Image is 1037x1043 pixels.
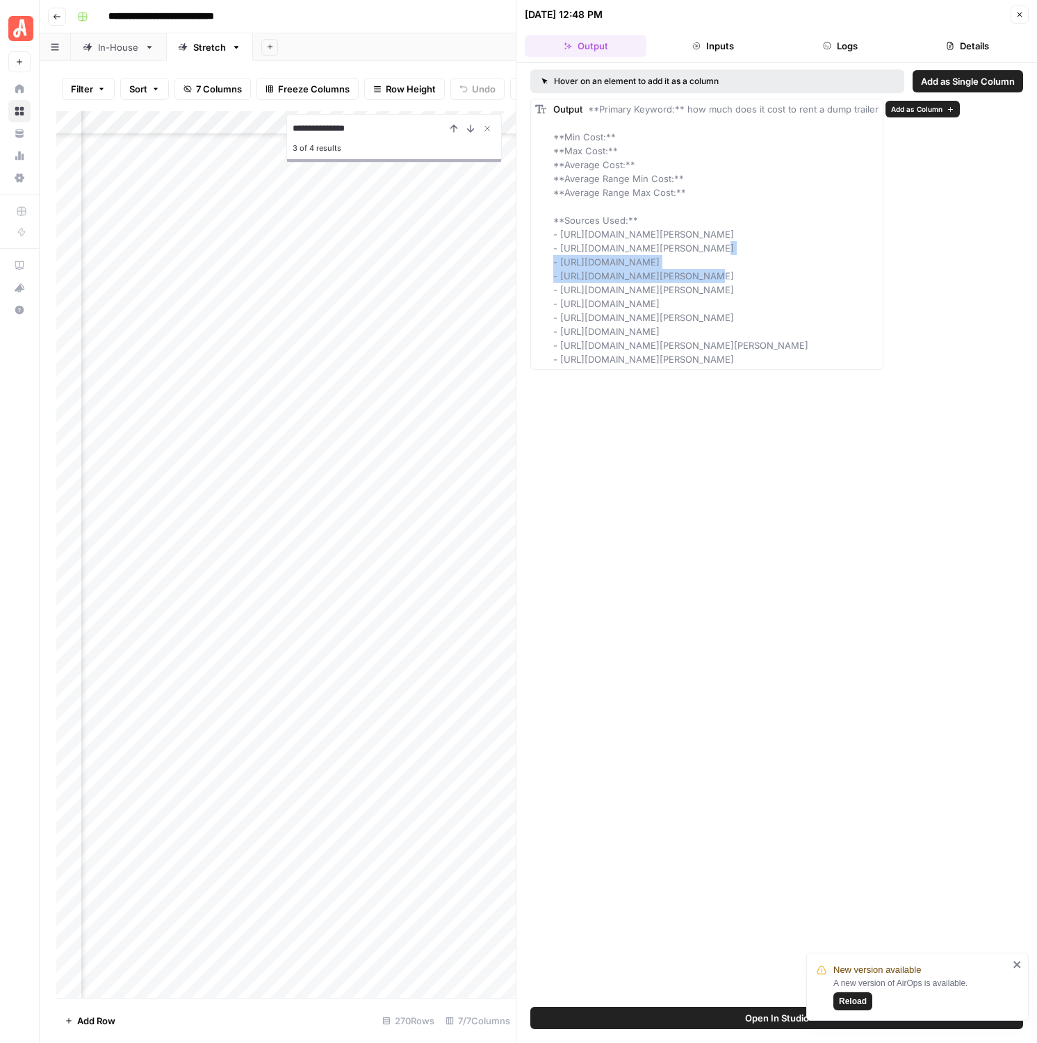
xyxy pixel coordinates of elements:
div: [DATE] 12:48 PM [525,8,603,22]
button: Logs [780,35,901,57]
span: 7 Columns [196,82,242,96]
button: Close Search [479,120,496,137]
a: Home [8,78,31,100]
button: Output [525,35,646,57]
button: Next Result [462,120,479,137]
div: Stretch [193,40,226,54]
a: Your Data [8,122,31,145]
a: Browse [8,100,31,122]
button: Details [907,35,1029,57]
div: 270 Rows [377,1010,440,1032]
span: Sort [129,82,147,96]
div: 7/7 Columns [440,1010,516,1032]
span: Filter [71,82,93,96]
div: A new version of AirOps is available. [833,977,1009,1010]
a: Settings [8,167,31,189]
span: New version available [833,963,921,977]
span: **Primary Keyword:** how much does it cost to rent a dump trailer **Min Cost:** **Max Cost:** **A... [553,104,879,365]
button: Sort [120,78,169,100]
button: Freeze Columns [256,78,359,100]
button: Undo [450,78,505,100]
span: Freeze Columns [278,82,350,96]
span: Undo [472,82,496,96]
span: Add as Single Column [921,74,1015,88]
button: Previous Result [446,120,462,137]
button: What's new? [8,277,31,299]
button: Reload [833,992,872,1010]
button: Add as Single Column [913,70,1023,92]
img: Angi Logo [8,16,33,41]
span: Output [553,104,582,115]
div: 3 of 4 results [293,140,496,156]
button: Open In Studio [530,1007,1023,1029]
button: Filter [62,78,115,100]
button: close [1013,959,1022,970]
span: Open In Studio [745,1011,809,1025]
span: Add as Column [891,104,942,115]
button: Inputs [652,35,774,57]
span: Row Height [386,82,436,96]
a: Usage [8,145,31,167]
div: Hover on an element to add it as a column [541,75,806,88]
button: Workspace: Angi [8,11,31,46]
button: Add as Column [885,101,960,117]
button: Help + Support [8,299,31,321]
a: AirOps Academy [8,254,31,277]
span: Reload [839,995,867,1008]
button: Add Row [56,1010,124,1032]
div: In-House [98,40,139,54]
button: 7 Columns [174,78,251,100]
a: In-House [71,33,166,61]
a: Stretch [166,33,253,61]
span: Add Row [77,1014,115,1028]
div: What's new? [9,277,30,298]
button: Row Height [364,78,445,100]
